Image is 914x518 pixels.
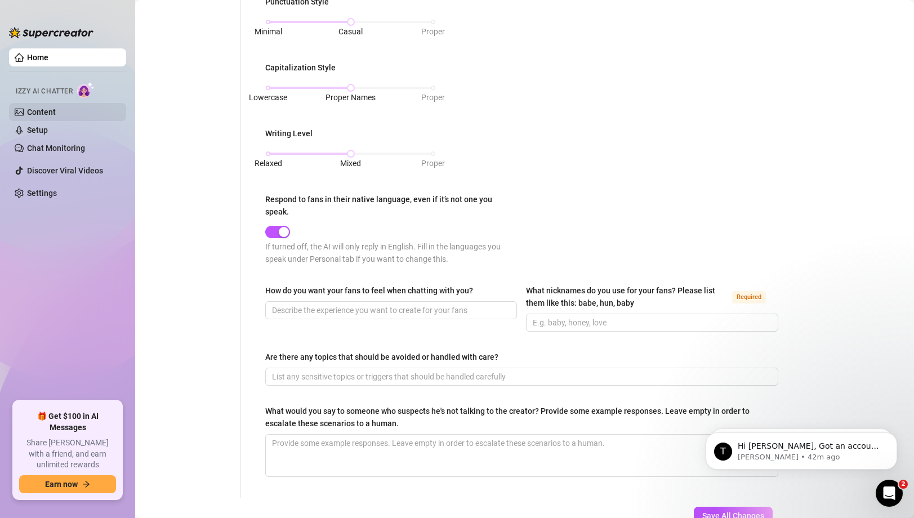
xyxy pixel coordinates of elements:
button: Earn nowarrow-right [19,475,116,493]
div: What nicknames do you use for your fans? Please list them like this: babe, hun, baby [526,284,727,309]
label: What would you say to someone who suspects he's not talking to the creator? Provide some example ... [265,405,778,430]
div: How do you want your fans to feel when chatting with you? [265,284,473,297]
span: 2 [899,480,908,489]
span: 🎁 Get $100 in AI Messages [19,411,116,433]
div: If turned off, the AI will only reply in English. Fill in the languages you speak under Personal ... [265,240,521,265]
span: Proper [421,159,445,168]
a: Chat Monitoring [27,144,85,153]
span: Proper [421,27,445,36]
a: Content [27,108,56,117]
a: Home [27,53,48,62]
a: Setup [27,126,48,135]
label: Respond to fans in their native language, even if it’s not one you speak. [265,193,521,218]
span: Relaxed [255,159,282,168]
span: Mixed [340,159,361,168]
label: How do you want your fans to feel when chatting with you? [265,284,481,297]
div: What would you say to someone who suspects he's not talking to the creator? Provide some example ... [265,405,770,430]
span: arrow-right [82,480,90,488]
label: What nicknames do you use for your fans? Please list them like this: babe, hun, baby [526,284,778,309]
span: Earn now [45,480,78,489]
img: logo-BBDzfeDw.svg [9,27,93,38]
div: Are there any topics that should be avoided or handled with care? [265,351,498,363]
img: AI Chatter [77,82,95,98]
span: Proper Names [326,93,376,102]
iframe: Intercom live chat [876,480,903,507]
label: Are there any topics that should be avoided or handled with care? [265,351,506,363]
button: Respond to fans in their native language, even if it’s not one you speak. [265,226,290,238]
span: Proper [421,93,445,102]
span: Minimal [255,27,282,36]
span: Izzy AI Chatter [16,86,73,97]
input: How do you want your fans to feel when chatting with you? [272,304,508,316]
span: Required [732,291,766,303]
span: Share [PERSON_NAME] with a friend, and earn unlimited rewards [19,437,116,471]
div: Writing Level [265,127,313,140]
div: Respond to fans in their native language, even if it’s not one you speak. [265,193,514,218]
iframe: Intercom notifications message [689,409,914,488]
textarea: What would you say to someone who suspects he's not talking to the creator? Provide some example ... [266,435,778,476]
span: Lowercase [249,93,287,102]
span: Casual [338,27,363,36]
a: Settings [27,189,57,198]
div: Capitalization Style [265,61,336,74]
a: Discover Viral Videos [27,166,103,175]
label: Writing Level [265,127,320,140]
input: What nicknames do you use for your fans? Please list them like this: babe, hun, baby [533,316,769,329]
label: Capitalization Style [265,61,344,74]
input: Are there any topics that should be avoided or handled with care? [272,370,769,383]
